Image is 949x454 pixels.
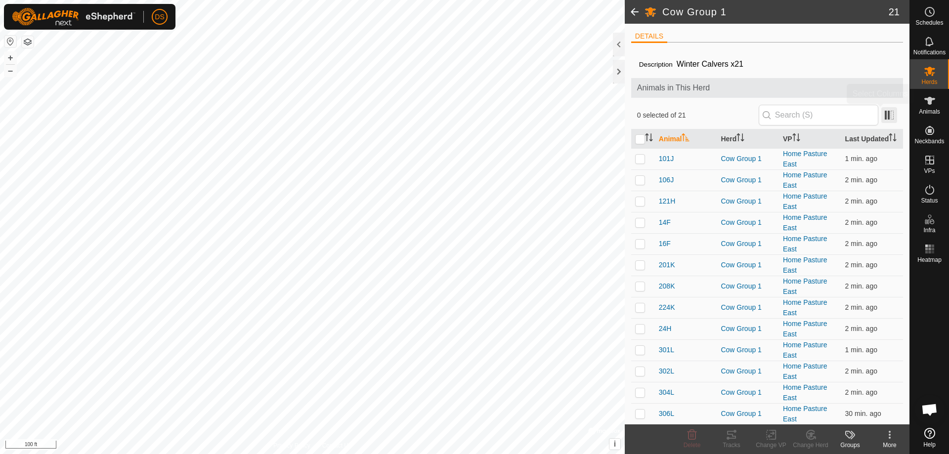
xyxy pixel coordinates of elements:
span: Animals [919,109,940,115]
a: Home Pasture East [783,341,827,359]
span: Sep 8, 2025, 3:31 PM [845,282,877,290]
a: Home Pasture East [783,277,827,295]
span: DS [155,12,164,22]
p-sorticon: Activate to sort [682,135,690,143]
span: 201K [659,260,675,270]
span: VPs [924,168,935,174]
a: Help [910,424,949,452]
span: 224K [659,302,675,313]
span: 301L [659,345,674,355]
span: Sep 8, 2025, 3:31 PM [845,325,877,332]
div: Cow Group 1 [721,217,775,228]
th: Last Updated [841,129,904,149]
span: 101J [659,154,674,164]
div: Cow Group 1 [721,260,775,270]
span: Delete [684,442,701,449]
span: Sep 8, 2025, 3:31 PM [845,388,877,396]
div: Cow Group 1 [721,366,775,376]
div: More [870,441,909,450]
div: Open chat [915,395,945,424]
span: Sep 8, 2025, 3:31 PM [845,261,877,269]
input: Search (S) [759,105,878,125]
span: 302L [659,366,674,376]
a: Home Pasture East [783,171,827,189]
img: Gallagher Logo [12,8,135,26]
a: Home Pasture East [783,150,827,168]
div: Cow Group 1 [721,239,775,249]
a: Contact Us [322,441,351,450]
div: Cow Group 1 [721,175,775,185]
div: Cow Group 1 [721,324,775,334]
span: 106J [659,175,674,185]
th: Animal [655,129,717,149]
span: Sep 8, 2025, 3:31 PM [845,346,877,354]
span: Sep 8, 2025, 3:31 PM [845,303,877,311]
span: 304L [659,387,674,398]
p-sorticon: Activate to sort [889,135,897,143]
span: Infra [923,227,935,233]
a: Home Pasture East [783,192,827,210]
button: – [4,65,16,77]
span: Neckbands [914,138,944,144]
a: Home Pasture East [783,405,827,423]
a: Home Pasture East [783,320,827,338]
span: 14F [659,217,671,228]
span: Help [923,442,936,448]
span: 21 [889,4,900,19]
span: Schedules [915,20,943,26]
span: Heatmap [917,257,942,263]
span: Sep 8, 2025, 3:31 PM [845,218,877,226]
span: Sep 8, 2025, 3:31 PM [845,155,877,163]
div: Cow Group 1 [721,302,775,313]
th: VP [779,129,841,149]
span: Sep 8, 2025, 3:31 PM [845,240,877,248]
span: 208K [659,281,675,291]
span: 0 selected of 21 [637,110,759,121]
span: 121H [659,196,675,206]
button: Reset Map [4,36,16,47]
a: Home Pasture East [783,213,827,232]
div: Cow Group 1 [721,345,775,355]
p-sorticon: Activate to sort [645,135,653,143]
a: Privacy Policy [273,441,310,450]
div: Cow Group 1 [721,154,775,164]
span: Sep 8, 2025, 3:31 PM [845,176,877,184]
button: i [609,439,620,450]
p-sorticon: Activate to sort [792,135,800,143]
p-sorticon: Activate to sort [736,135,744,143]
a: Home Pasture East [783,298,827,317]
span: Sep 8, 2025, 3:31 PM [845,367,877,375]
span: Herds [921,79,937,85]
span: Animals in This Herd [637,82,897,94]
span: Winter Calvers x21 [673,56,747,72]
div: Cow Group 1 [721,409,775,419]
div: Cow Group 1 [721,281,775,291]
div: Change VP [751,441,791,450]
h2: Cow Group 1 [662,6,889,18]
a: Home Pasture East [783,383,827,402]
a: Home Pasture East [783,362,827,380]
div: Groups [830,441,870,450]
span: Status [921,198,938,204]
span: Sep 8, 2025, 3:02 PM [845,410,881,417]
span: Sep 8, 2025, 3:30 PM [845,197,877,205]
button: Map Layers [22,36,34,48]
button: + [4,52,16,64]
div: Cow Group 1 [721,196,775,206]
span: 306L [659,409,674,419]
div: Change Herd [791,441,830,450]
li: DETAILS [631,31,667,43]
th: Herd [717,129,779,149]
span: 24H [659,324,672,334]
span: i [614,440,616,448]
span: 16F [659,239,671,249]
div: Tracks [712,441,751,450]
div: Cow Group 1 [721,387,775,398]
a: Home Pasture East [783,256,827,274]
label: Description [639,61,673,68]
a: Home Pasture East [783,235,827,253]
span: Notifications [913,49,946,55]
